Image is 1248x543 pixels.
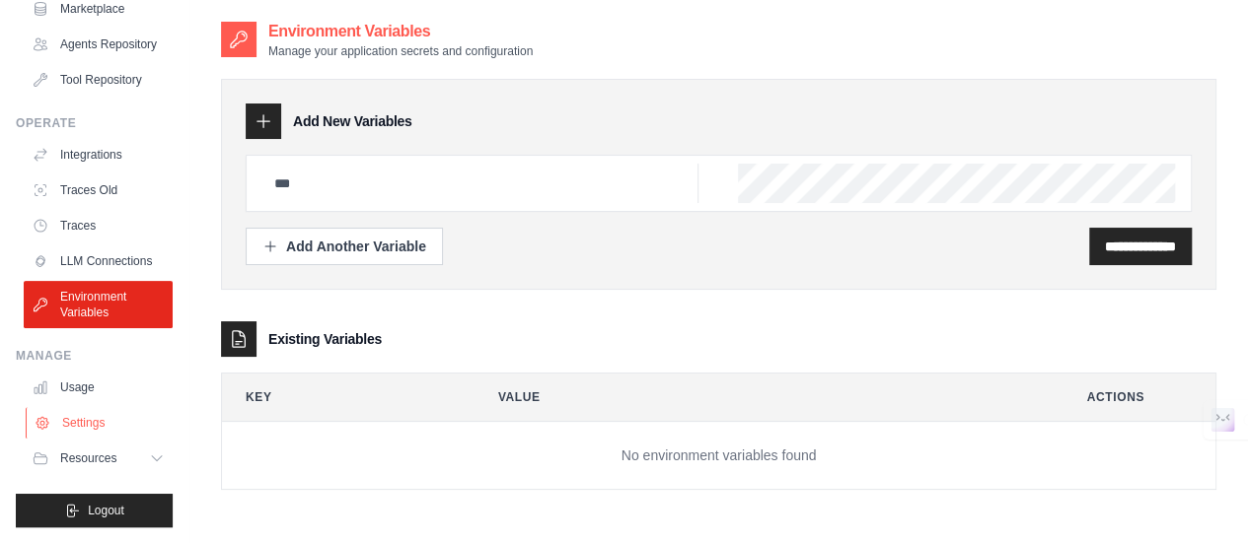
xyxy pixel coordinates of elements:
[24,245,173,277] a: LLM Connections
[222,373,459,421] th: Key
[1064,373,1216,421] th: Actions
[16,494,173,527] button: Logout
[262,237,426,256] div: Add Another Variable
[24,210,173,241] a: Traces
[24,64,173,96] a: Tool Repository
[475,373,1048,421] th: Value
[24,29,173,60] a: Agents Repository
[60,450,116,466] span: Resources
[268,43,533,59] p: Manage your application secrets and configuration
[222,422,1215,490] td: No environment variables found
[16,348,173,364] div: Manage
[24,139,173,170] a: Integrations
[293,111,412,131] h3: Add New Variables
[24,174,173,206] a: Traces Old
[16,115,173,131] div: Operate
[24,442,173,474] button: Resources
[268,20,533,43] h2: Environment Variables
[26,407,175,439] a: Settings
[24,372,173,403] a: Usage
[246,228,443,265] button: Add Another Variable
[268,329,382,349] h3: Existing Variables
[24,281,173,328] a: Environment Variables
[88,503,124,518] span: Logout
